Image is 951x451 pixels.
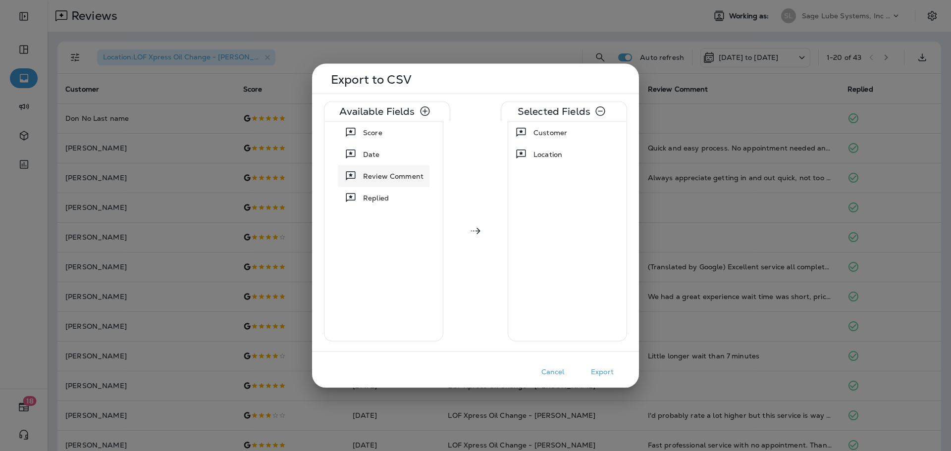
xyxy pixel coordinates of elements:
[518,107,590,115] p: Selected Fields
[363,193,389,202] span: Replied
[528,364,578,379] button: Cancel
[415,101,435,121] button: Select All
[339,107,415,115] p: Available Fields
[331,75,623,83] p: Export to CSV
[533,127,567,137] span: Customer
[363,171,423,181] span: Review Comment
[533,149,562,159] span: Location
[363,149,380,159] span: Date
[590,101,610,121] button: Remove All
[578,364,627,379] button: Export
[363,127,382,137] span: Score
